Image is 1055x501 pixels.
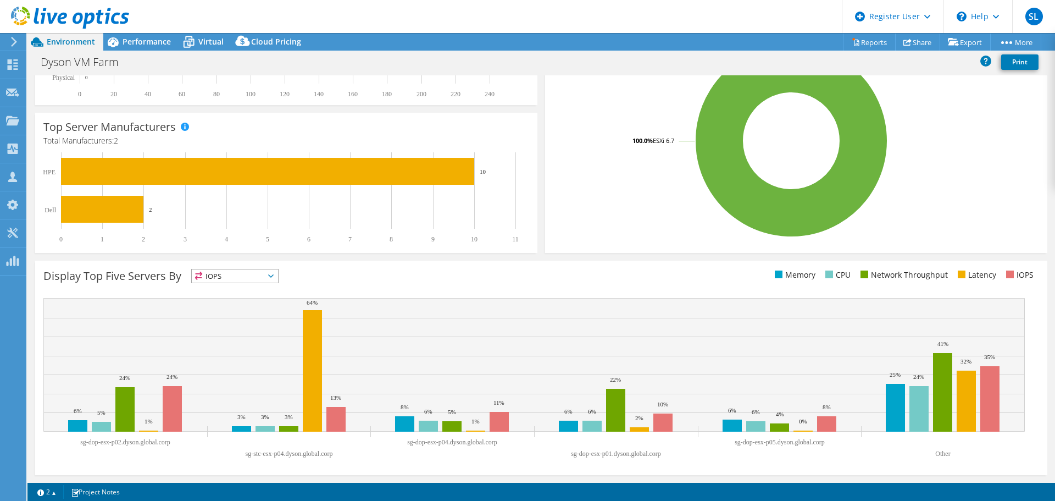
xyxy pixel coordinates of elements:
[799,418,807,425] text: 0%
[97,409,105,416] text: 5%
[728,407,736,414] text: 6%
[261,414,269,420] text: 3%
[955,269,996,281] li: Latency
[192,269,278,283] span: IOPS
[960,358,971,365] text: 32%
[101,235,104,243] text: 1
[1001,54,1039,70] a: Print
[280,90,290,98] text: 120
[110,90,117,98] text: 20
[890,371,901,378] text: 25%
[123,36,171,47] span: Performance
[142,235,145,243] text: 2
[307,235,310,243] text: 6
[43,121,176,133] h3: Top Server Manufacturers
[47,36,95,47] span: Environment
[451,90,460,98] text: 220
[493,399,504,406] text: 11%
[166,373,177,380] text: 24%
[246,450,333,458] text: sg-stc-esx-p04.dyson.global.corp
[225,235,228,243] text: 4
[935,450,950,458] text: Other
[237,414,246,420] text: 3%
[198,36,224,47] span: Virtual
[417,90,426,98] text: 200
[564,408,573,415] text: 6%
[390,235,393,243] text: 8
[657,401,668,408] text: 10%
[485,90,495,98] text: 240
[823,404,831,410] text: 8%
[30,485,64,499] a: 2
[471,235,477,243] text: 10
[913,373,924,380] text: 24%
[145,418,153,425] text: 1%
[80,438,170,446] text: sg-dop-esx-p02.dyson.global.corp
[401,404,409,410] text: 8%
[823,269,851,281] li: CPU
[858,269,948,281] li: Network Throughput
[448,409,456,415] text: 5%
[588,408,596,415] text: 6%
[635,415,643,421] text: 2%
[1003,269,1034,281] li: IOPS
[74,408,82,414] text: 6%
[213,90,220,98] text: 80
[246,90,256,98] text: 100
[653,136,674,145] tspan: ESXi 6.7
[266,235,269,243] text: 5
[984,354,995,360] text: 35%
[145,90,151,98] text: 40
[179,90,185,98] text: 60
[512,235,519,243] text: 11
[957,12,967,21] svg: \n
[1025,8,1043,25] span: SL
[85,75,88,80] text: 0
[184,235,187,243] text: 3
[251,36,301,47] span: Cloud Pricing
[78,90,81,98] text: 0
[285,414,293,420] text: 3%
[431,235,435,243] text: 9
[772,269,815,281] li: Memory
[480,168,486,175] text: 10
[330,394,341,401] text: 13%
[937,340,948,347] text: 41%
[114,135,118,146] span: 2
[45,206,56,214] text: Dell
[940,34,991,51] a: Export
[571,450,661,458] text: sg-dop-esx-p01.dyson.global.corp
[59,235,63,243] text: 0
[752,409,760,415] text: 6%
[424,408,432,415] text: 6%
[990,34,1041,51] a: More
[610,376,621,383] text: 22%
[348,90,358,98] text: 160
[63,485,127,499] a: Project Notes
[407,438,497,446] text: sg-dop-esx-p04.dyson.global.corp
[307,299,318,306] text: 64%
[843,34,896,51] a: Reports
[348,235,352,243] text: 7
[895,34,940,51] a: Share
[149,206,152,213] text: 2
[314,90,324,98] text: 140
[43,168,55,176] text: HPE
[36,56,136,68] h1: Dyson VM Farm
[119,375,130,381] text: 24%
[735,438,825,446] text: sg-dop-esx-p05.dyson.global.corp
[632,136,653,145] tspan: 100.0%
[776,411,784,417] text: 4%
[52,74,75,81] text: Physical
[382,90,392,98] text: 180
[471,418,480,425] text: 1%
[43,135,529,147] h4: Total Manufacturers:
